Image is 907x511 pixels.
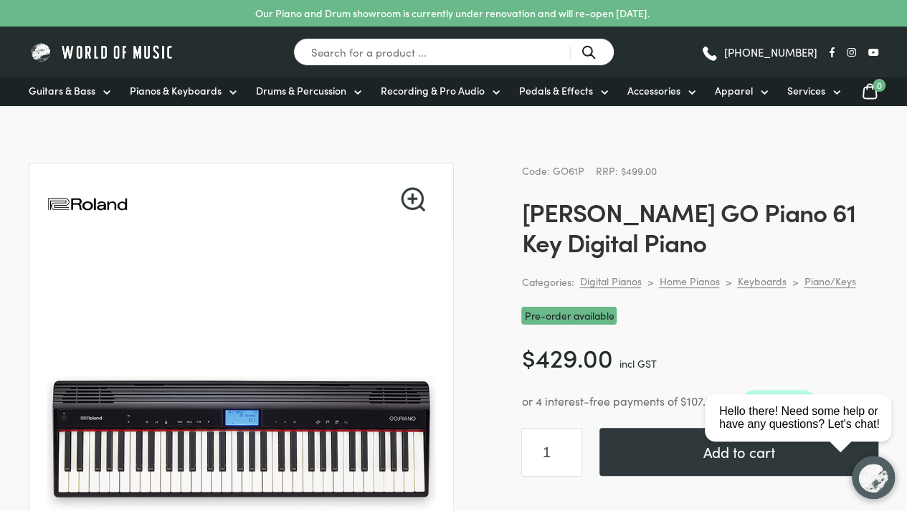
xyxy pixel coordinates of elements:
[255,6,650,21] p: Our Piano and Drum showroom is currently under renovation and will re-open [DATE].
[381,83,485,98] span: Recording & Pro Audio
[130,83,222,98] span: Pianos & Keyboards
[521,307,617,325] span: Pre-order available
[519,83,593,98] span: Pedals & Effects
[521,339,612,374] bdi: 429.00
[401,187,425,211] a: View full-screen image gallery
[627,83,680,98] span: Accessories
[699,353,907,511] iframe: Chat with our support team
[725,275,731,288] div: >
[619,356,656,371] span: incl GST
[521,339,535,374] span: $
[701,42,817,63] a: [PHONE_NUMBER]
[647,275,653,288] div: >
[804,274,855,288] a: Piano/Keys
[521,428,582,477] input: Product quantity
[256,83,346,98] span: Drums & Percussion
[787,83,825,98] span: Services
[29,41,176,63] img: World of Music
[715,83,753,98] span: Apparel
[47,163,128,245] img: Roland
[579,274,641,288] a: Digital Pianos
[792,275,798,288] div: >
[737,274,786,288] a: Keyboards
[29,83,95,98] span: Guitars & Bass
[293,38,614,66] input: Search for a product ...
[521,163,584,178] span: Code: GO61P
[659,274,719,288] a: Home Pianos
[521,274,574,290] span: Categories:
[521,196,878,257] h1: [PERSON_NAME] GO Piano 61 Key Digital Piano
[595,163,656,178] span: RRP: $499.00
[724,47,817,57] span: [PHONE_NUMBER]
[599,428,878,476] button: Add to cart
[873,79,885,92] span: 0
